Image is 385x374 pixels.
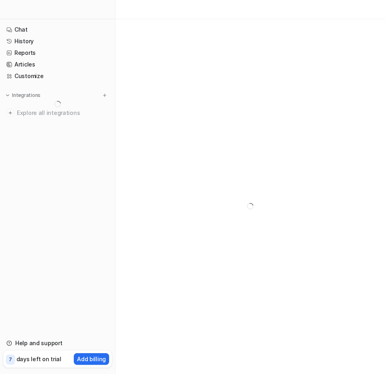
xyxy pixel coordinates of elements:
[102,92,107,98] img: menu_add.svg
[74,353,109,365] button: Add billing
[3,36,112,47] a: History
[3,24,112,35] a: Chat
[9,356,12,363] p: 7
[3,107,112,119] a: Explore all integrations
[77,355,106,363] p: Add billing
[3,70,112,82] a: Customize
[3,59,112,70] a: Articles
[16,355,61,363] p: days left on trial
[6,109,14,117] img: explore all integrations
[5,92,10,98] img: expand menu
[3,47,112,58] a: Reports
[17,107,109,119] span: Explore all integrations
[3,91,43,99] button: Integrations
[12,92,41,99] p: Integrations
[3,338,112,349] a: Help and support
